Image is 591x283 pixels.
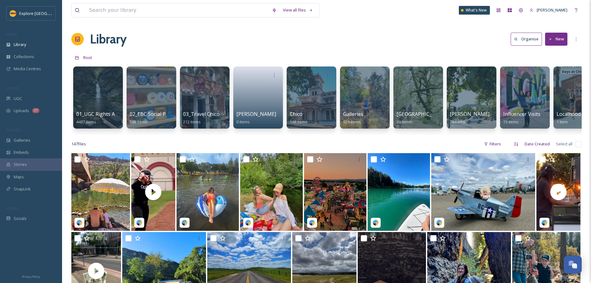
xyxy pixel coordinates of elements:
[290,119,307,125] span: 148 items
[343,111,363,117] span: Galleries
[290,111,307,125] a: Chico148 items
[450,111,490,117] span: [PERSON_NAME]
[396,119,412,125] span: 39 items
[32,108,39,113] div: 27
[76,119,96,125] span: 4487 items
[511,33,545,45] a: Organise
[481,138,504,150] div: Filters
[22,275,40,279] span: Privacy Policy
[564,256,582,274] button: Open Chat
[236,111,276,125] a: [PERSON_NAME]0 items
[136,220,142,226] img: snapsea-logo.png
[6,206,19,211] span: SOCIALS
[76,220,83,226] img: snapsea-logo.png
[14,149,29,155] span: Embeds
[503,119,519,125] span: 33 items
[183,111,248,117] span: 03_Travel Chico Social Posts
[545,33,567,45] button: New
[396,111,446,125] a: [GEOGRAPHIC_DATA]39 items
[14,42,26,48] span: Library
[6,128,20,132] span: WIDGETS
[6,86,20,91] span: COLLECT
[14,174,24,180] span: Maps
[557,119,568,125] span: 1 item
[183,119,201,125] span: 212 items
[10,10,16,16] img: Butte%20County%20logo.png
[556,141,572,147] span: Select all
[130,111,176,117] span: 02_EBC Social Posts
[19,10,74,16] span: Explore [GEOGRAPHIC_DATA]
[14,96,22,102] span: UGC
[459,6,490,15] a: What's New
[14,108,29,114] span: Uploads
[503,111,540,125] a: Influencer Visits33 items
[76,111,134,117] span: 01_UGC Rights Approved
[526,4,571,16] a: [PERSON_NAME]
[431,153,535,231] img: nicoleashley30-915458.jpg
[522,138,553,150] div: Date Created
[181,220,188,226] img: snapsea-logo.png
[130,111,176,125] a: 02_EBC Social Posts568 items
[240,153,302,231] img: vickyl_-972841.jpg
[309,220,315,226] img: snapsea-logo.png
[503,111,540,117] span: Influencer Visits
[71,141,86,147] span: 147 file s
[450,119,465,125] span: 29 items
[177,153,239,231] img: brookeashleywilson-952585.jpg
[131,153,175,231] img: thumbnail
[86,3,269,17] input: Search your library
[14,186,31,192] span: SnapLink
[436,220,442,226] img: snapsea-logo.png
[236,119,250,125] span: 0 items
[90,30,127,48] a: Library
[343,119,361,125] span: 939 items
[373,220,379,226] img: snapsea-logo.png
[396,111,446,117] span: [GEOGRAPHIC_DATA]
[6,32,17,37] span: MEDIA
[76,111,134,125] a: 01_UGC Rights Approved4487 items
[83,54,92,61] a: Root
[280,4,316,16] a: View all files
[183,111,248,125] a: 03_Travel Chico Social Posts212 items
[71,153,130,231] img: arogers1024-5224496.jpg
[22,272,40,280] a: Privacy Policy
[14,137,30,143] span: Galleries
[541,220,548,226] img: snapsea-logo.png
[130,119,147,125] span: 568 items
[14,162,27,167] span: Stories
[343,111,363,125] a: Galleries939 items
[304,153,366,231] img: njsprenkel-1111367.jpg
[14,66,41,72] span: Media Centres
[290,111,302,117] span: Chico
[83,55,92,60] span: Root
[236,111,276,117] span: [PERSON_NAME]
[14,54,34,60] span: Collections
[537,7,567,13] span: [PERSON_NAME]
[368,153,430,231] img: happygal_10-1136124.jpg
[245,220,251,226] img: snapsea-logo.png
[450,111,490,125] a: [PERSON_NAME]29 items
[536,153,580,231] img: thumbnail
[511,33,542,45] button: Organise
[14,216,27,221] span: Socials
